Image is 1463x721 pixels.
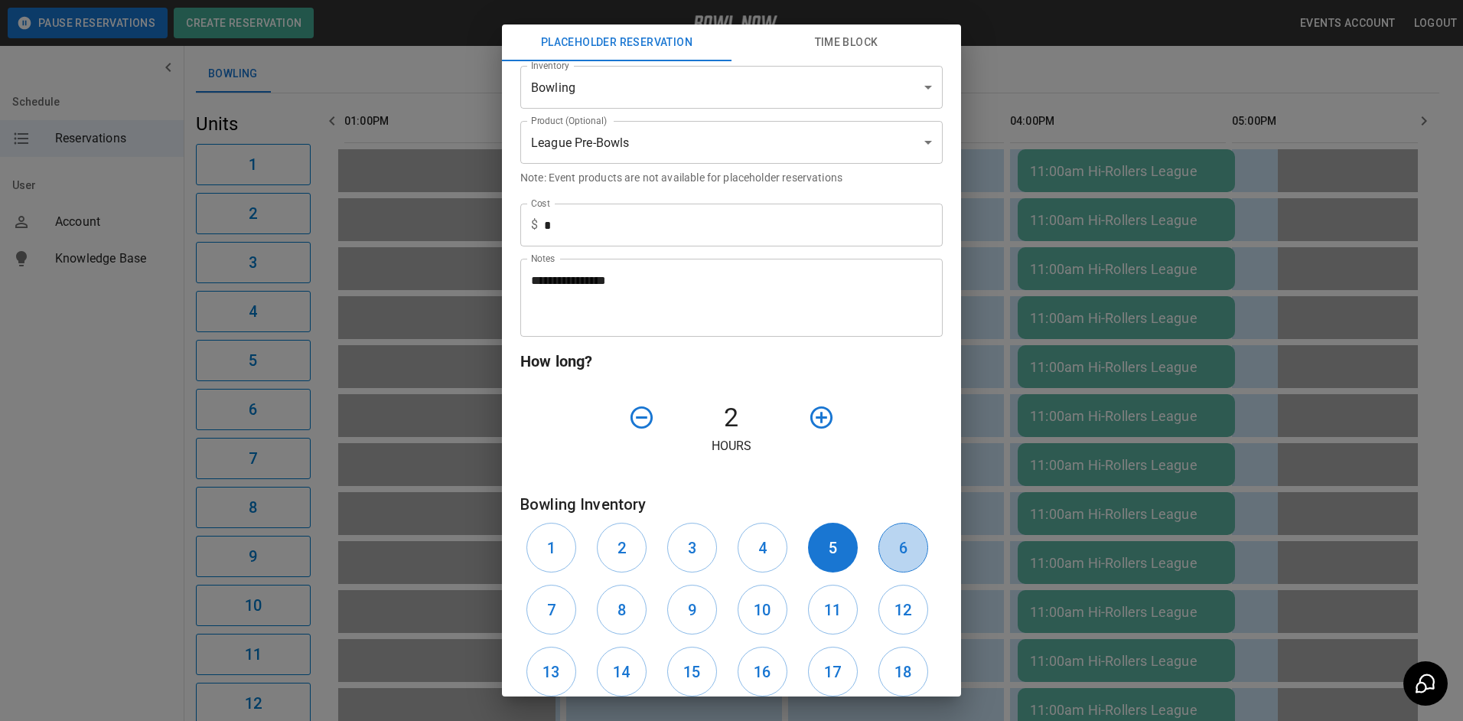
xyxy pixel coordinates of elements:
button: 16 [738,647,787,697]
button: 2 [597,523,647,573]
h6: How long? [520,349,943,374]
h6: 5 [829,536,837,560]
h6: 16 [754,660,771,684]
button: Placeholder Reservation [502,24,731,61]
h6: Bowling Inventory [520,492,943,517]
button: 6 [878,523,928,573]
h6: 11 [824,598,841,622]
button: 17 [808,647,858,697]
h6: 8 [617,598,626,622]
button: 1 [526,523,576,573]
button: 11 [808,585,858,635]
button: 9 [667,585,717,635]
h6: 17 [824,660,841,684]
h6: 9 [688,598,696,622]
button: 18 [878,647,928,697]
div: Bowling [520,66,943,109]
button: 14 [597,647,647,697]
button: 4 [738,523,787,573]
button: 7 [526,585,576,635]
button: Time Block [731,24,961,61]
button: 12 [878,585,928,635]
p: $ [531,216,538,234]
button: 8 [597,585,647,635]
h6: 14 [613,660,630,684]
h6: 18 [894,660,911,684]
h6: 2 [617,536,626,560]
p: Hours [520,437,943,455]
h6: 12 [894,598,911,622]
button: 13 [526,647,576,697]
button: 5 [808,523,858,573]
p: Note: Event products are not available for placeholder reservations [520,170,943,185]
h6: 15 [683,660,700,684]
h6: 4 [758,536,767,560]
h6: 6 [899,536,907,560]
h6: 13 [543,660,559,684]
button: 3 [667,523,717,573]
h4: 2 [661,402,802,434]
h6: 3 [688,536,696,560]
h6: 10 [754,598,771,622]
div: League Pre-Bowls [520,121,943,164]
button: 10 [738,585,787,635]
button: 15 [667,647,717,697]
h6: 1 [547,536,556,560]
h6: 7 [547,598,556,622]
